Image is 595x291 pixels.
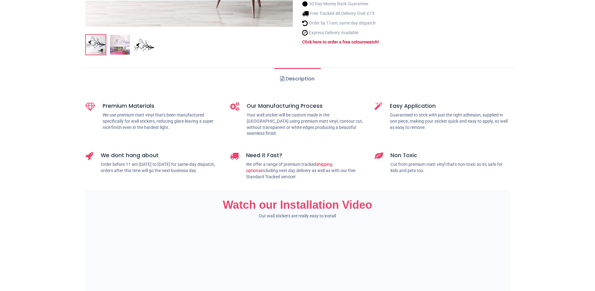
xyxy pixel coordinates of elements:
[302,10,391,17] li: Free Tracked 48 Delivery Over £15
[223,198,372,211] span: Watch our Installation Video
[302,39,364,44] a: Click here to order a free colour
[103,102,221,110] h5: Premium Materials
[246,152,365,159] h5: Need it Fast?
[274,68,320,90] a: Description
[364,39,378,44] a: swatch
[134,35,154,55] img: WS-32455-03
[302,20,391,26] li: Order by 11am, same day dispatch
[247,112,365,136] p: Your wall sticker will be custom made in the [GEOGRAPHIC_DATA] using premium matt vinyl, contour ...
[246,162,333,173] a: shipping options
[85,213,510,219] p: Our wall stickers are really easy to install
[86,35,106,55] img: Dove Tree Branch Birds Feather Wall Stickerz
[302,1,391,7] li: 30 Day Money Back Guarantee
[246,161,365,180] p: We offer a range of premium tracked including next day delivery as well as with our free Standard...
[101,152,221,159] h5: We dont hang about
[390,102,510,110] h5: Easy Application
[302,30,391,36] li: Express Delivery Available
[378,39,379,44] a: !
[390,152,510,159] h5: Non Toxic
[247,102,365,110] h5: Our Manufacturing Process
[390,161,510,174] p: Cut from premium matt vinyl that's non-toxic so its safe for kids and pets too.
[110,35,130,55] img: WS-32455-02
[390,112,510,130] p: Guaranteed to stick with just the right adhesion, supplied in one piece, making your sticker quic...
[103,112,221,130] p: We use premium matt vinyl that's been manufactured specifically for wall stickers, reducing glare...
[101,161,221,174] p: Order before 11 am [DATE] to [DATE] for same-day dispatch, orders after this time will go the nex...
